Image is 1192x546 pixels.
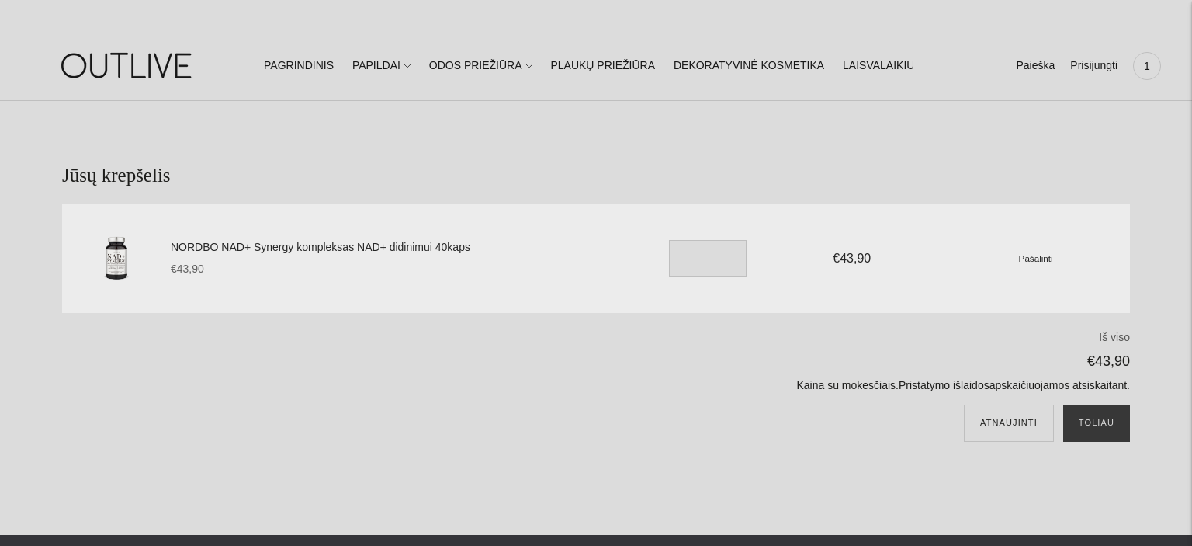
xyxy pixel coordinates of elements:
p: Kaina su mokesčiais. apskaičiuojamos atsiskaitant. [436,377,1130,395]
span: 1 [1136,55,1158,77]
a: PLAUKŲ PRIEŽIŪRA [550,49,655,83]
a: PAGRINDINIS [264,49,334,83]
small: Pašalinti [1019,253,1053,263]
a: NORDBO NAD+ Synergy kompleksas NAD+ didinimui 40kaps [171,238,627,257]
h1: Jūsų krepšelis [62,163,1130,189]
a: Pašalinti [1019,252,1053,264]
p: €43,90 [436,350,1130,374]
img: NORDBO NAD+ Synergy kompleksas NAD+ didinimui 40kaps [78,220,155,297]
p: Iš viso [436,329,1130,347]
a: DEKORATYVINĖ KOSMETIKA [674,49,824,83]
div: €43,90 [773,248,930,269]
a: Pristatymo išlaidos [899,379,989,391]
a: Prisijungti [1070,49,1117,83]
a: Paieška [1016,49,1055,83]
a: ODOS PRIEŽIŪRA [429,49,532,83]
button: Atnaujinti [964,405,1054,442]
button: Toliau [1063,405,1130,442]
input: Translation missing: en.cart.general.item_quantity [669,240,747,277]
a: 1 [1133,49,1161,83]
a: PAPILDAI [352,49,411,83]
div: €43,90 [171,260,627,279]
img: OUTLIVE [31,39,225,92]
a: LAISVALAIKIUI [843,49,927,83]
